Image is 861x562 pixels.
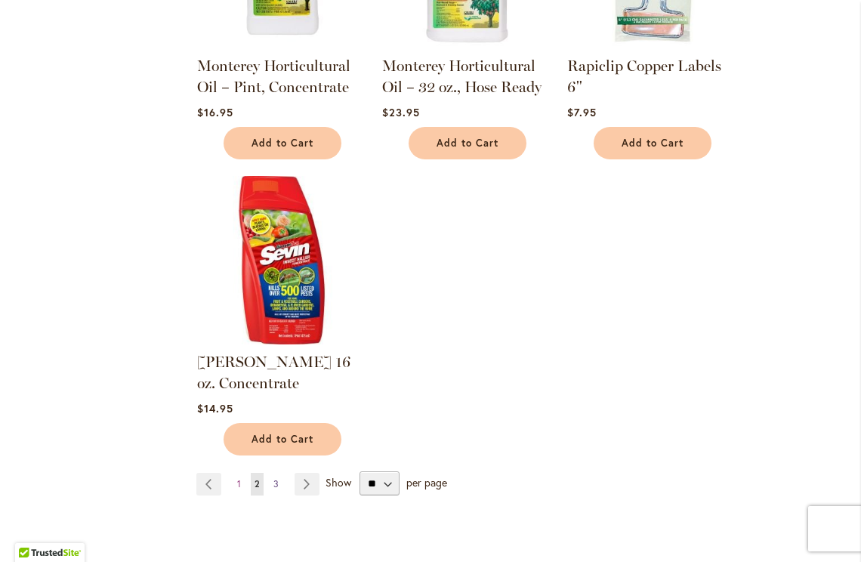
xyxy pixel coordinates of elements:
a: Monterey Horticultural Oil – Pint, Concentrate [197,37,366,51]
a: [PERSON_NAME] 16 oz. Concentrate [197,353,350,392]
a: 3 [270,473,282,496]
button: Add to Cart [409,127,526,159]
span: $16.95 [197,105,233,119]
span: Show [326,475,351,489]
a: 1 [233,473,245,496]
span: Add to Cart [437,137,498,150]
span: 2 [255,478,260,489]
a: Rapiclip Copper Labels 6" [567,57,721,96]
a: Monterey Horticultural Oil – Pint, Concentrate [197,57,350,96]
span: 3 [273,478,279,489]
span: Add to Cart [252,137,313,150]
a: Rapiclip Copper Labels 6" [567,37,736,51]
img: Sevin 16 oz. Concentrate [197,176,366,344]
button: Add to Cart [224,127,341,159]
a: Sevin 16 oz. Concentrate [197,333,366,347]
span: Add to Cart [252,433,313,446]
span: per page [406,475,447,489]
iframe: Launch Accessibility Center [11,508,54,551]
span: $14.95 [197,401,233,415]
a: Monterey Horticultural Oil – 32 oz., Hose Ready [382,57,542,96]
span: 1 [237,478,241,489]
span: Add to Cart [622,137,684,150]
button: Add to Cart [224,423,341,455]
span: $7.95 [567,105,597,119]
span: $23.95 [382,105,420,119]
button: Add to Cart [594,127,711,159]
a: Monterey Horticultural Oil – 32 oz., Hose Ready [382,37,551,51]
